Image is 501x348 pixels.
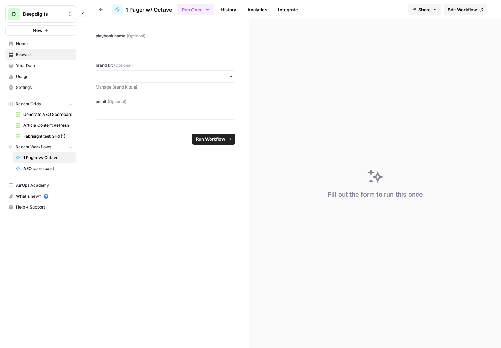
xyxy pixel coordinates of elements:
[192,134,235,145] button: Run Workflow
[5,38,76,49] a: Home
[5,191,76,202] button: What's new? 5
[23,165,73,172] span: AEO score card
[5,60,76,71] a: Your Data
[243,4,271,15] a: Analytics
[328,190,423,199] div: Fill out the form to run this once
[408,4,441,15] button: Share
[5,49,76,60] a: Browse
[114,62,133,68] span: (Optional)
[13,109,76,120] a: Generate AEO Scorecard
[45,195,47,198] text: 5
[23,122,73,129] span: Article Content Refresh
[5,25,76,36] button: New
[16,144,51,150] span: Recent Workflows
[33,27,43,34] span: New
[16,52,73,58] span: Browse
[126,5,172,14] span: 1 Pager w/ Octave
[112,4,172,15] a: 1 Pager w/ Octave
[5,142,76,152] button: Recent Workflows
[23,11,64,17] span: Deepdigits
[5,5,76,23] button: Workspace: Deepdigits
[44,194,48,199] a: 5
[16,41,73,47] span: Home
[16,63,73,69] span: Your Data
[16,204,73,210] span: Help + Support
[5,202,76,213] button: Help + Support
[13,120,76,131] a: Article Content Refresh
[196,136,225,143] span: Run Workflow
[127,33,145,39] span: (Optional)
[5,71,76,82] a: Usage
[177,4,214,15] button: Run Once
[96,33,235,39] label: playbook name
[16,84,73,91] span: Settings
[5,82,76,93] a: Settings
[5,99,76,109] button: Recent Grids
[12,10,16,18] span: D
[16,73,73,80] span: Usage
[418,6,431,13] span: Share
[96,98,235,105] label: email
[23,111,73,118] span: Generate AEO Scorecard
[13,131,76,142] a: Fabrisight test Grid (1)
[16,182,73,188] span: AirOps Academy
[23,133,73,139] span: Fabrisight test Grid (1)
[96,84,235,90] a: Manage Brand Kits
[274,4,302,15] a: Integrate
[108,98,126,105] span: (Optional)
[5,180,76,191] a: AirOps Academy
[13,152,76,163] a: 1 Pager w/ Octave
[448,6,477,13] span: Edit Workflow
[6,191,76,201] div: What's new?
[217,4,241,15] a: History
[23,155,73,161] span: 1 Pager w/ Octave
[96,62,235,68] label: brand kit
[444,4,487,15] a: Edit Workflow
[16,101,41,107] span: Recent Grids
[13,163,76,174] a: AEO score card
